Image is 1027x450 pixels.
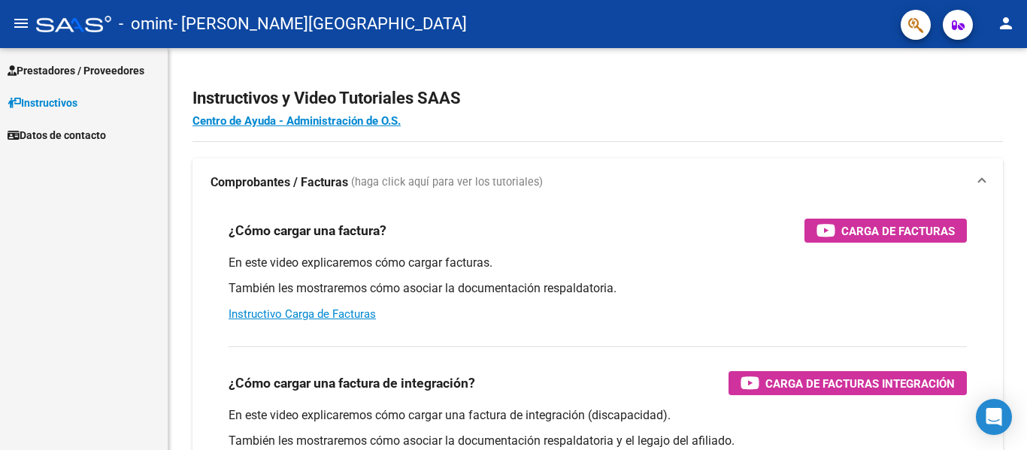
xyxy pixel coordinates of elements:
[192,114,401,128] a: Centro de Ayuda - Administración de O.S.
[229,280,967,297] p: También les mostraremos cómo asociar la documentación respaldatoria.
[119,8,173,41] span: - omint
[192,159,1003,207] mat-expansion-panel-header: Comprobantes / Facturas (haga click aquí para ver los tutoriales)
[229,307,376,321] a: Instructivo Carga de Facturas
[229,220,386,241] h3: ¿Cómo cargar una factura?
[229,373,475,394] h3: ¿Cómo cargar una factura de integración?
[229,407,967,424] p: En este video explicaremos cómo cargar una factura de integración (discapacidad).
[765,374,955,393] span: Carga de Facturas Integración
[229,433,967,449] p: También les mostraremos cómo asociar la documentación respaldatoria y el legajo del afiliado.
[976,399,1012,435] div: Open Intercom Messenger
[729,371,967,395] button: Carga de Facturas Integración
[997,14,1015,32] mat-icon: person
[192,84,1003,113] h2: Instructivos y Video Tutoriales SAAS
[12,14,30,32] mat-icon: menu
[841,222,955,240] span: Carga de Facturas
[8,95,77,111] span: Instructivos
[229,255,967,271] p: En este video explicaremos cómo cargar facturas.
[211,174,348,191] strong: Comprobantes / Facturas
[173,8,467,41] span: - [PERSON_NAME][GEOGRAPHIC_DATA]
[8,127,106,143] span: Datos de contacto
[8,62,144,79] span: Prestadores / Proveedores
[804,219,967,243] button: Carga de Facturas
[351,174,543,191] span: (haga click aquí para ver los tutoriales)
